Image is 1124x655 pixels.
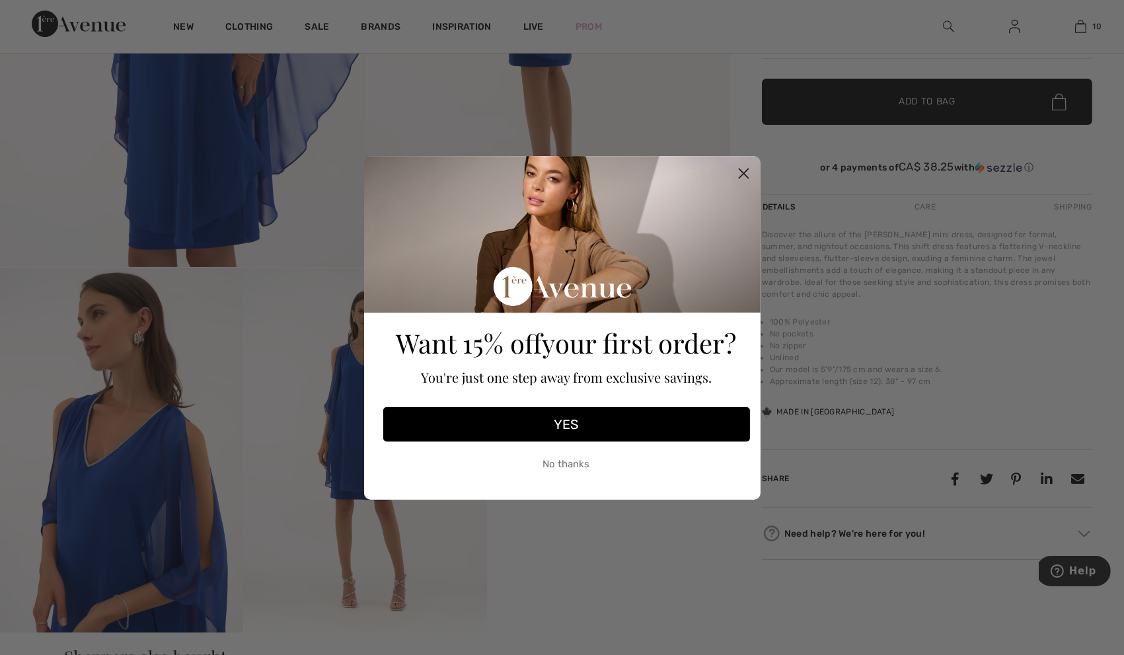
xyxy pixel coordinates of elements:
span: your first order? [543,325,737,360]
span: You're just one step away from exclusive savings. [421,368,712,386]
span: Want 15% off [396,325,543,360]
button: YES [383,407,750,442]
button: No thanks [383,448,750,481]
span: Help [30,9,57,21]
button: Close dialog [732,162,755,185]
